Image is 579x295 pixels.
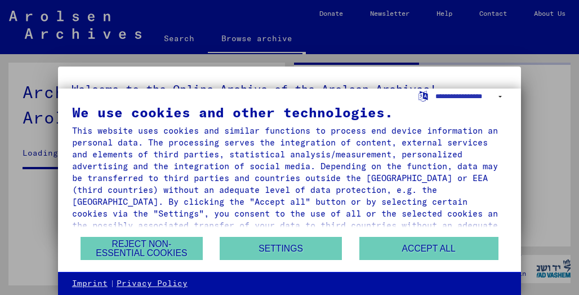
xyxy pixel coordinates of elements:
button: Reject non-essential cookies [81,237,202,260]
a: Imprint [72,278,108,289]
button: Settings [220,237,341,260]
div: This website uses cookies and similar functions to process end device information and personal da... [72,125,507,243]
button: Accept all [359,237,498,260]
a: Privacy Policy [117,278,188,289]
h5: Welcome to the Online Archive of the Arolsen Archives! [72,80,507,98]
div: We use cookies and other technologies. [72,105,507,119]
